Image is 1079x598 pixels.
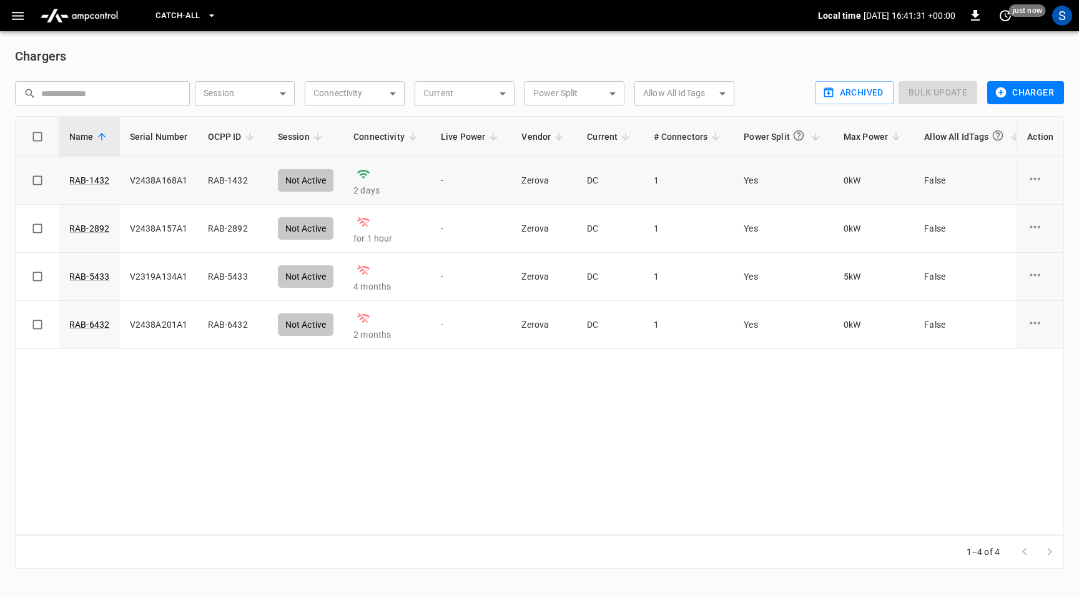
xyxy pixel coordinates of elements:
a: RAB-6432 [69,318,109,331]
button: Charger [987,81,1064,104]
td: Yes [734,301,834,349]
span: Current [587,129,634,144]
p: [DATE] 16:41:31 +00:00 [864,9,955,22]
div: Not Active [278,169,334,192]
td: Yes [734,157,834,205]
td: False [914,301,1032,349]
td: 1 [644,157,734,205]
span: Catch-all [155,9,200,23]
div: charge point options [1027,267,1053,286]
td: DC [577,205,644,253]
p: 2 days [353,184,421,197]
span: # Connectors [654,129,724,144]
span: Name [69,129,110,144]
p: 4 months [353,280,421,293]
td: Zerova [511,157,577,205]
td: 0 kW [834,205,914,253]
td: - [431,301,512,349]
span: Connectivity [353,129,421,144]
td: 1 [644,253,734,301]
span: Vendor [521,129,567,144]
p: Local time [818,9,861,22]
div: charge point options [1027,315,1053,334]
span: just now [1009,4,1046,17]
td: V2438A201A1 [120,301,198,349]
span: OCPP ID [208,129,258,144]
td: DC [577,253,644,301]
td: 0 kW [834,301,914,349]
td: 1 [644,205,734,253]
td: V2438A157A1 [120,205,198,253]
td: 5 kW [834,253,914,301]
a: RAB-2892 [69,222,109,235]
div: Not Active [278,217,334,240]
td: V2319A134A1 [120,253,198,301]
span: Session [278,129,326,144]
td: V2438A168A1 [120,157,198,205]
td: 1 [644,301,734,349]
p: 1–4 of 4 [967,546,1000,558]
td: DC [577,301,644,349]
td: RAB-6432 [198,301,268,349]
span: Allow All IdTags [924,124,1022,149]
p: 2 months [353,328,421,341]
img: ampcontrol.io logo [36,4,123,27]
td: RAB-1432 [198,157,268,205]
h6: Chargers [15,46,1064,66]
td: Zerova [511,301,577,349]
div: Not Active [278,265,334,288]
th: Action [1017,117,1063,157]
p: for 1 hour [353,232,421,245]
td: False [914,253,1032,301]
td: RAB-2892 [198,205,268,253]
button: Catch-all [150,4,221,28]
td: False [914,157,1032,205]
td: Yes [734,253,834,301]
td: - [431,253,512,301]
td: False [914,205,1032,253]
span: Max Power [844,129,904,144]
td: - [431,157,512,205]
td: 0 kW [834,157,914,205]
a: RAB-5433 [69,270,109,283]
div: charge point options [1027,171,1053,190]
th: Serial Number [120,117,198,157]
div: Not Active [278,313,334,336]
span: Live Power [441,129,502,144]
div: charge point options [1027,219,1053,238]
td: - [431,205,512,253]
td: DC [577,157,644,205]
td: Yes [734,205,834,253]
button: set refresh interval [995,6,1015,26]
button: Archived [815,81,894,104]
td: Zerova [511,205,577,253]
td: RAB-5433 [198,253,268,301]
span: Power Split [744,124,824,149]
td: Zerova [511,253,577,301]
div: profile-icon [1052,6,1072,26]
a: RAB-1432 [69,174,109,187]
